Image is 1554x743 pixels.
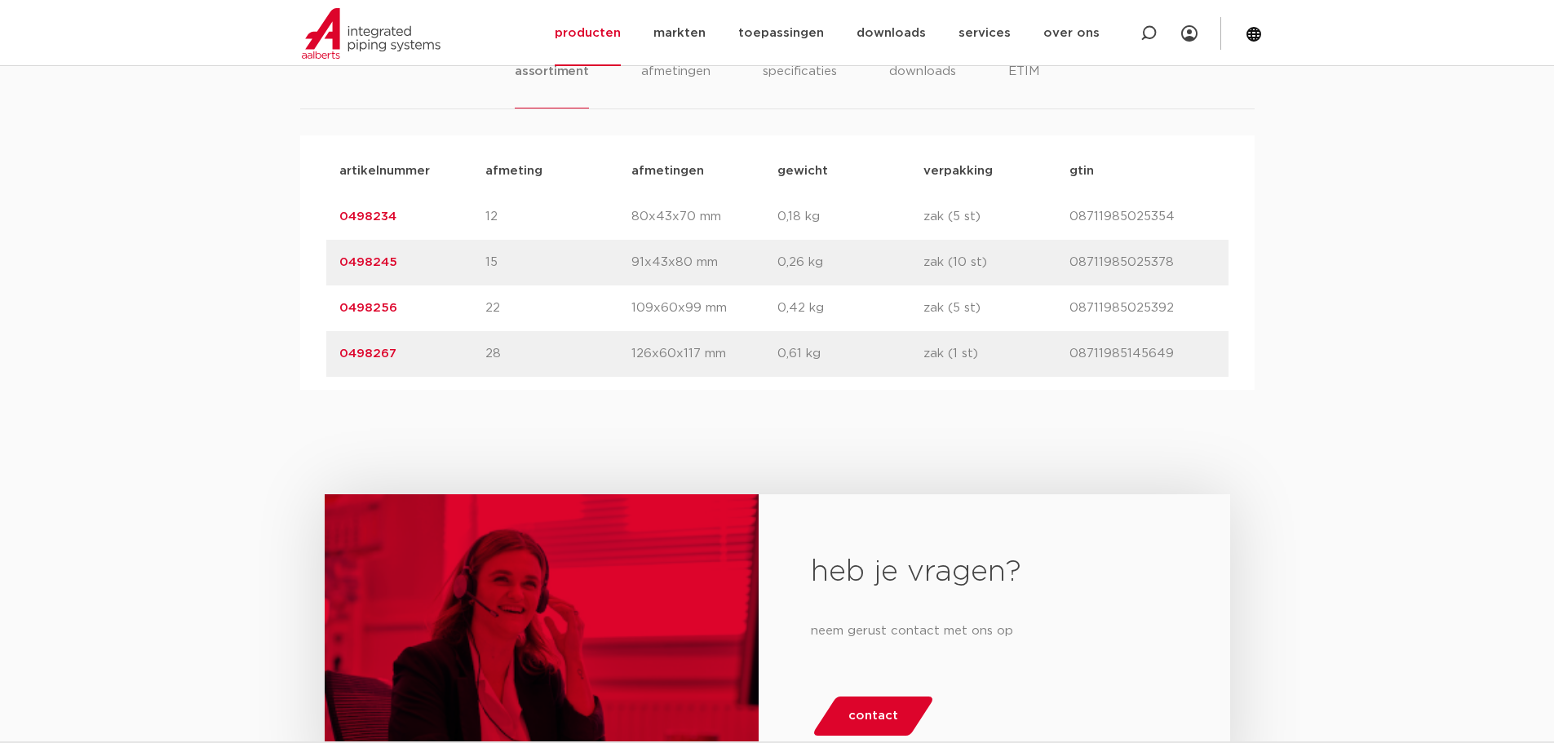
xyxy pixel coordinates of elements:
[923,253,1069,272] p: zak (10 st)
[848,703,898,729] span: contact
[777,161,923,181] p: gewicht
[485,161,631,181] p: afmeting
[811,553,1177,592] h2: heb je vragen?
[339,256,397,268] a: 0498245
[1008,62,1039,108] li: ETIM
[889,62,956,108] li: downloads
[485,207,631,227] p: 12
[485,344,631,364] p: 28
[923,344,1069,364] p: zak (1 st)
[631,344,777,364] p: 126x60x117 mm
[1069,207,1215,227] p: 08711985025354
[1069,161,1215,181] p: gtin
[485,253,631,272] p: 15
[763,62,837,108] li: specificaties
[631,161,777,181] p: afmetingen
[1069,344,1215,364] p: 08711985145649
[485,299,631,318] p: 22
[923,207,1069,227] p: zak (5 st)
[923,161,1069,181] p: verpakking
[1069,299,1215,318] p: 08711985025392
[811,618,1177,644] p: neem gerust contact met ons op
[339,347,396,360] a: 0498267
[631,253,777,272] p: 91x43x80 mm
[515,62,589,108] li: assortiment
[777,253,923,272] p: 0,26 kg
[1069,253,1215,272] p: 08711985025378
[812,697,936,736] a: contact
[339,210,396,223] a: 0498234
[631,207,777,227] p: 80x43x70 mm
[777,344,923,364] p: 0,61 kg
[631,299,777,318] p: 109x60x99 mm
[339,161,485,181] p: artikelnummer
[777,207,923,227] p: 0,18 kg
[641,62,711,108] li: afmetingen
[777,299,923,318] p: 0,42 kg
[923,299,1069,318] p: zak (5 st)
[339,302,397,314] a: 0498256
